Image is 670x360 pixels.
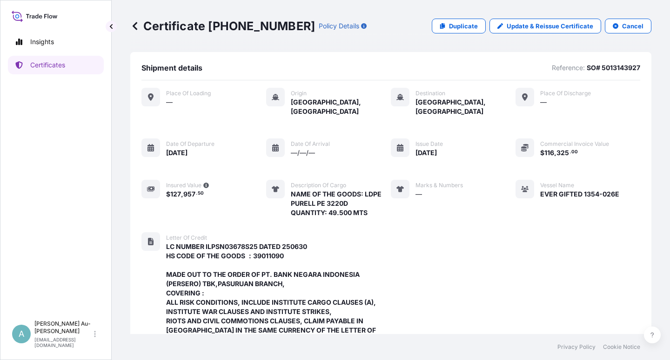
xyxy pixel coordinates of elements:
span: Place of discharge [540,90,591,97]
a: Certificates [8,56,104,74]
a: Duplicate [432,19,486,33]
span: Description of cargo [291,182,346,189]
span: [GEOGRAPHIC_DATA], [GEOGRAPHIC_DATA] [415,98,516,116]
span: , [554,150,556,156]
p: [EMAIL_ADDRESS][DOMAIN_NAME] [34,337,92,348]
span: 00 [571,151,578,154]
span: — [415,190,422,199]
span: [DATE] [415,148,437,157]
span: Commercial Invoice Value [540,140,609,148]
span: Date of departure [166,140,214,148]
p: Cancel [622,21,643,31]
span: $ [166,191,170,197]
span: [GEOGRAPHIC_DATA], [GEOGRAPHIC_DATA] [291,98,391,116]
span: NAME OF THE GOODS: LDPE PURELL PE 3220D QUANTITY: 49.500 MTS [291,190,391,217]
span: — [166,98,173,107]
span: Letter of Credit [166,234,207,242]
a: Update & Reissue Certificate [489,19,601,33]
p: Policy Details [319,21,359,31]
span: Issue Date [415,140,443,148]
span: , [181,191,183,197]
span: . [569,151,571,154]
p: Insights [30,37,54,46]
span: 50 [198,192,204,195]
span: Shipment details [141,63,202,72]
p: Duplicate [449,21,478,31]
p: Certificates [30,60,65,70]
span: Insured Value [166,182,201,189]
span: Origin [291,90,307,97]
a: Cookie Notice [603,343,640,351]
p: Reference: [552,63,585,72]
span: Destination [415,90,445,97]
p: [PERSON_NAME] Au-[PERSON_NAME] [34,320,92,335]
span: 116 [544,150,554,156]
span: [DATE] [166,148,188,157]
span: . [196,192,197,195]
a: Insights [8,33,104,51]
p: Certificate [PHONE_NUMBER] [130,19,315,33]
span: 127 [170,191,181,197]
span: A [19,329,24,339]
a: Privacy Policy [557,343,596,351]
p: Update & Reissue Certificate [507,21,593,31]
button: Cancel [605,19,651,33]
span: — [540,98,547,107]
span: $ [540,150,544,156]
span: —/—/— [291,148,315,157]
span: Date of arrival [291,140,330,148]
span: 957 [183,191,195,197]
span: EVER GIFTED 1354-026E [540,190,619,199]
p: SO# 5013143927 [587,63,640,72]
span: Vessel Name [540,182,574,189]
span: Marks & Numbers [415,182,463,189]
span: Place of Loading [166,90,211,97]
span: 325 [556,150,569,156]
